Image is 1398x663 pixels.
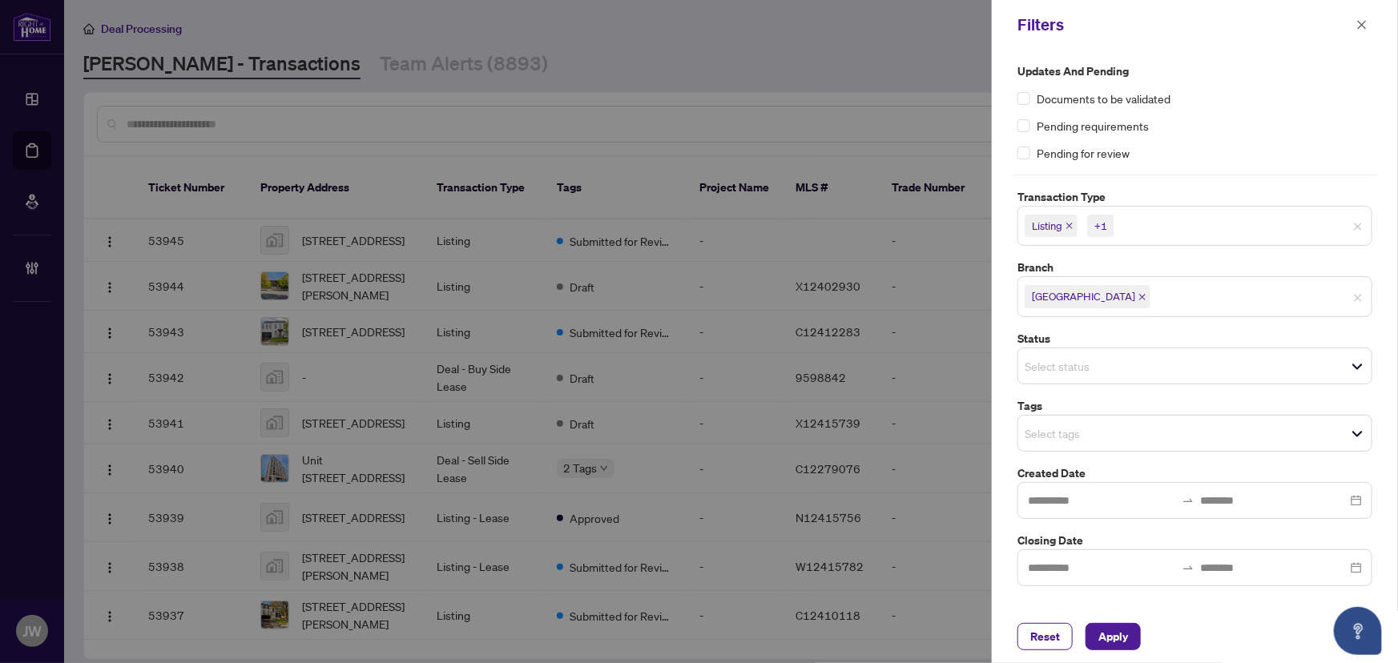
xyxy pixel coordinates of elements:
span: close [1138,293,1146,301]
label: Tags [1017,397,1372,415]
span: Listing [1032,218,1062,234]
button: Open asap [1334,607,1382,655]
button: Apply [1086,623,1141,650]
span: close [1356,19,1368,30]
label: Transaction Type [1017,188,1372,206]
span: Listing [1025,215,1078,237]
span: Documents to be validated [1037,90,1170,107]
button: Reset [1017,623,1073,650]
div: +1 [1094,218,1107,234]
label: Created Date [1017,464,1372,482]
span: Reset [1030,624,1060,649]
span: Apply [1098,624,1128,649]
span: to [1182,494,1195,507]
span: to [1182,561,1195,574]
label: Branch [1017,259,1372,276]
span: swap-right [1182,494,1195,507]
label: Status [1017,330,1372,348]
span: close [1066,222,1074,230]
span: swap-right [1182,561,1195,574]
span: close [1353,222,1363,231]
span: Mississauga [1025,285,1150,307]
div: Filters [1017,13,1352,37]
label: Closing Date [1017,532,1372,549]
span: close [1353,293,1363,303]
span: Pending requirements [1037,117,1149,135]
label: Updates and Pending [1017,62,1372,80]
span: Pending for review [1037,144,1130,162]
span: [GEOGRAPHIC_DATA] [1032,288,1135,304]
